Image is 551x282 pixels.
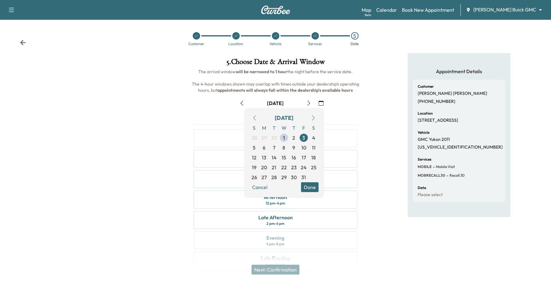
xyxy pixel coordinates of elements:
span: 18 [312,154,316,161]
p: GMC Yukon 2011 [418,137,450,142]
h6: Customer [418,85,434,88]
div: Date [351,42,359,46]
p: [PERSON_NAME] [PERSON_NAME] [418,91,487,96]
span: 20 [261,164,267,171]
span: [PERSON_NAME] Buick GMC [473,6,536,13]
div: 12 pm - 4 pm [266,201,285,206]
span: 30 [271,134,277,141]
span: - [445,172,448,179]
span: 7 [273,144,275,151]
span: 3 [303,134,305,141]
span: 8 [283,144,286,151]
span: 23 [291,164,297,171]
a: Calendar [376,6,397,14]
span: 27 [262,174,267,181]
div: 2 pm - 6 pm [266,221,284,226]
span: 1 [283,134,285,141]
span: 9 [293,144,295,151]
span: MOBILE [418,164,432,169]
span: Mobile Visit [435,164,455,169]
span: 17 [302,154,306,161]
span: M [259,123,269,133]
h5: Appointment Details [413,68,506,75]
div: [DATE] [275,114,293,122]
button: Cancel [249,182,270,192]
span: - [432,164,435,170]
span: 13 [262,154,267,161]
p: Please select [418,192,443,198]
span: 31 [302,174,306,181]
span: 26 [252,174,257,181]
div: Vehicle [270,42,282,46]
h1: 5 . Choose Date & Arrival Window [189,58,363,69]
span: 5 [253,144,256,151]
span: 24 [301,164,307,171]
div: Back [20,40,26,46]
span: 29 [261,134,267,141]
span: 25 [311,164,316,171]
h6: Date [418,186,426,190]
div: Location [229,42,243,46]
span: 11 [312,144,316,151]
div: [DATE] [267,100,284,107]
span: MOBRECALL30 [418,173,445,178]
img: Curbee Logo [261,6,291,14]
span: 30 [291,174,297,181]
span: 22 [281,164,287,171]
p: [STREET_ADDRESS] [418,118,458,123]
h6: Vehicle [418,131,429,134]
p: [PHONE_NUMBER] [418,99,455,104]
span: F [299,123,309,133]
div: Late Afternoon [258,214,293,221]
span: The arrival window the night before the service date. The 4-hour windows shown may overlap with t... [192,69,360,93]
span: S [249,123,259,133]
span: 19 [252,164,257,171]
span: Recall 30 [448,173,465,178]
a: Book New Appointment [402,6,454,14]
div: Services [308,42,322,46]
div: 5 [351,32,359,40]
div: Beta [365,13,371,17]
span: 14 [272,154,277,161]
b: will be narrowed to 1 hour [236,69,287,74]
span: S [309,123,319,133]
span: 16 [292,154,296,161]
span: 6 [263,144,266,151]
span: 2 [293,134,295,141]
h6: Location [418,112,433,115]
span: T [289,123,299,133]
span: 28 [252,134,257,141]
div: Customer [188,42,204,46]
b: appointments will always fall within the dealership's available hours [217,87,353,93]
span: T [269,123,279,133]
span: W [279,123,289,133]
span: 21 [272,164,277,171]
p: [US_VEHICLE_IDENTIFICATION_NUMBER] [418,145,503,150]
span: 10 [301,144,306,151]
span: 12 [252,154,257,161]
h6: Services [418,158,431,161]
span: 29 [281,174,287,181]
span: 15 [282,154,286,161]
button: Done [301,182,319,192]
a: MapBeta [362,6,371,14]
span: 28 [271,174,277,181]
span: 4 [312,134,315,141]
